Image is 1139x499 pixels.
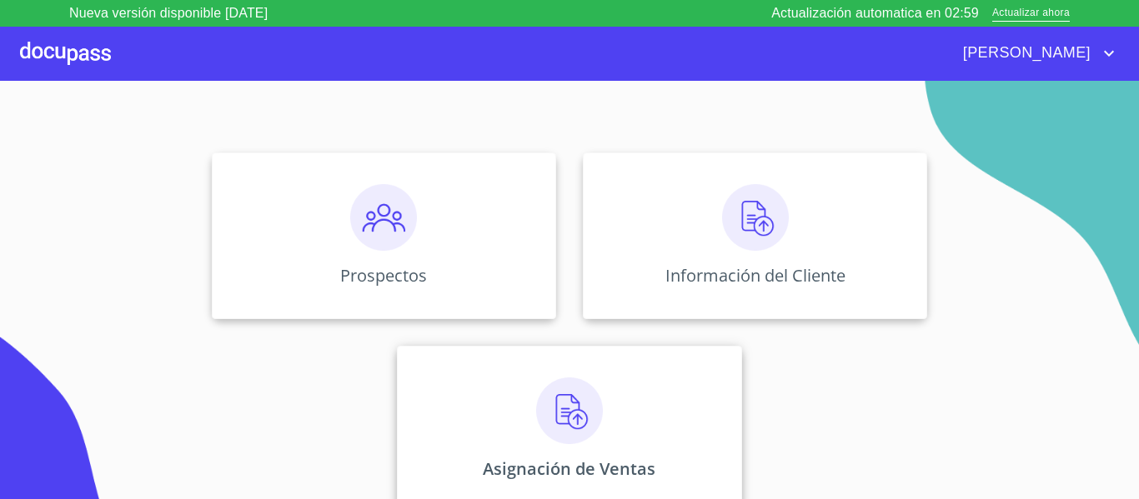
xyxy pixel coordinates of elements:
p: Actualización automatica en 02:59 [771,3,979,23]
img: prospectos.png [350,184,417,251]
p: Nueva versión disponible [DATE] [69,3,268,23]
button: account of current user [951,40,1119,67]
span: Actualizar ahora [992,5,1070,22]
span: [PERSON_NAME] [951,40,1099,67]
img: carga.png [722,184,789,251]
p: Prospectos [340,264,427,287]
img: carga.png [536,377,603,444]
p: Asignación de Ventas [483,457,655,480]
p: Información del Cliente [665,264,845,287]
